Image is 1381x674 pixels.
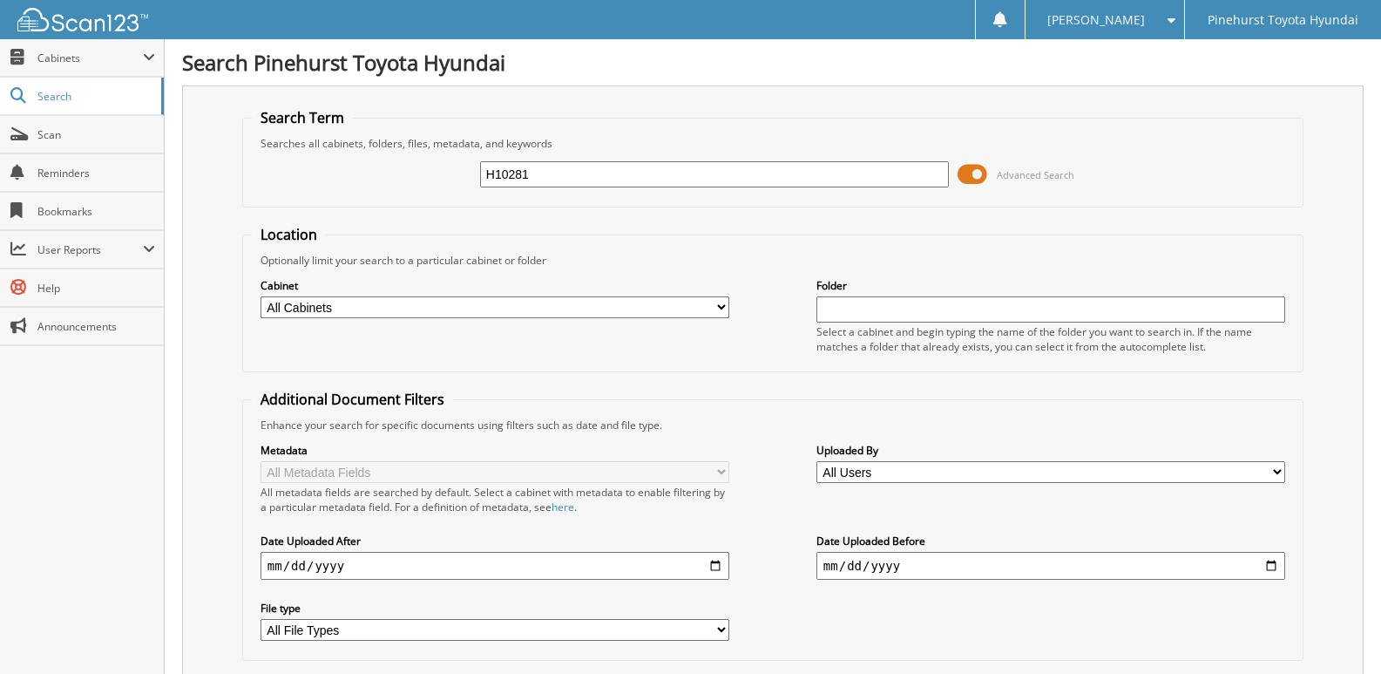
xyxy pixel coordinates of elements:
span: Cabinets [37,51,143,65]
legend: Location [252,225,326,244]
div: Optionally limit your search to a particular cabinet or folder [252,253,1294,268]
label: Uploaded By [816,443,1285,458]
label: Metadata [261,443,729,458]
label: Date Uploaded After [261,534,729,548]
span: Scan [37,127,155,142]
span: Help [37,281,155,296]
span: Announcements [37,319,155,334]
legend: Search Term [252,108,353,127]
label: Cabinet [261,278,729,293]
img: scan123-logo-white.svg [17,8,148,31]
div: Searches all cabinets, folders, files, metadata, and keywords [252,136,1294,151]
div: All metadata fields are searched by default. Select a cabinet with metadata to enable filtering b... [261,485,729,514]
span: Search [37,89,152,104]
h1: Search Pinehurst Toyota Hyundai [182,48,1364,77]
span: User Reports [37,242,143,257]
span: [PERSON_NAME] [1047,15,1145,25]
div: Select a cabinet and begin typing the name of the folder you want to search in. If the name match... [816,324,1285,354]
input: start [261,552,729,580]
span: Bookmarks [37,204,155,219]
input: end [816,552,1285,580]
iframe: Chat Widget [1294,590,1381,674]
span: Advanced Search [997,168,1074,181]
label: File type [261,601,729,616]
span: Reminders [37,166,155,180]
label: Date Uploaded Before [816,534,1285,548]
label: Folder [816,278,1285,293]
a: here [552,500,574,514]
div: Enhance your search for specific documents using filters such as date and file type. [252,418,1294,432]
legend: Additional Document Filters [252,390,453,409]
span: Pinehurst Toyota Hyundai [1208,15,1358,25]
